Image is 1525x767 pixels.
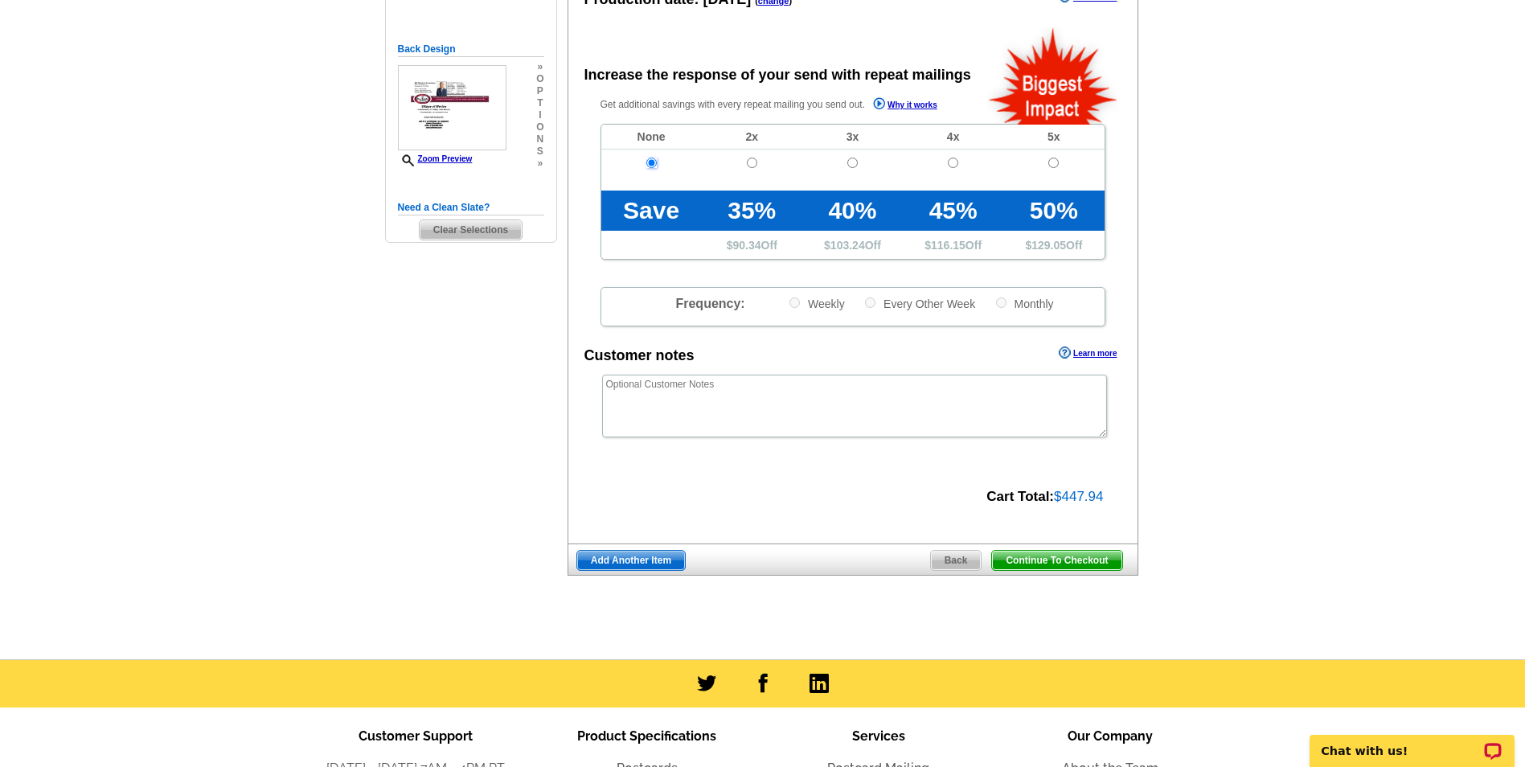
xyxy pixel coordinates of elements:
span: Our Company [1068,728,1153,744]
div: Increase the response of your send with repeat mailings [584,64,971,86]
label: Every Other Week [863,296,975,311]
a: Add Another Item [576,550,686,571]
input: Weekly [789,297,800,308]
td: None [601,125,702,150]
span: i [536,109,543,121]
td: 5x [1003,125,1104,150]
a: Why it works [873,97,937,114]
td: $ Off [1003,231,1104,259]
td: 4x [903,125,1003,150]
td: $ Off [702,231,802,259]
td: 3x [802,125,903,150]
span: p [536,85,543,97]
span: Frequency: [675,297,744,310]
label: Monthly [994,296,1054,311]
span: Back [931,551,982,570]
span: » [536,61,543,73]
a: Learn more [1059,347,1117,359]
span: 116.15 [931,239,965,252]
img: biggestImpact.png [987,26,1120,125]
span: Product Specifications [577,728,716,744]
input: Monthly [996,297,1006,308]
img: small-thumb.jpg [398,65,506,150]
span: Services [852,728,905,744]
td: 2x [702,125,802,150]
span: t [536,97,543,109]
span: 90.34 [733,239,761,252]
td: 40% [802,191,903,231]
span: $447.94 [1054,489,1103,504]
iframe: LiveChat chat widget [1299,716,1525,767]
span: 103.24 [830,239,865,252]
span: Add Another Item [577,551,685,570]
a: Zoom Preview [398,154,473,163]
a: Back [930,550,982,571]
span: » [536,158,543,170]
span: n [536,133,543,146]
span: Continue To Checkout [992,551,1121,570]
h5: Need a Clean Slate? [398,200,544,215]
td: Save [601,191,702,231]
span: 129.05 [1031,239,1066,252]
span: o [536,73,543,85]
span: o [536,121,543,133]
span: Customer Support [359,728,473,744]
td: 35% [702,191,802,231]
span: s [536,146,543,158]
p: Get additional savings with every repeat mailing you send out. [601,96,972,114]
td: $ Off [802,231,903,259]
label: Weekly [788,296,845,311]
td: $ Off [903,231,1003,259]
td: 45% [903,191,1003,231]
div: Customer notes [584,345,695,367]
strong: Cart Total: [986,489,1054,504]
input: Every Other Week [865,297,875,308]
td: 50% [1003,191,1104,231]
h5: Back Design [398,42,544,57]
span: Clear Selections [420,220,522,240]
